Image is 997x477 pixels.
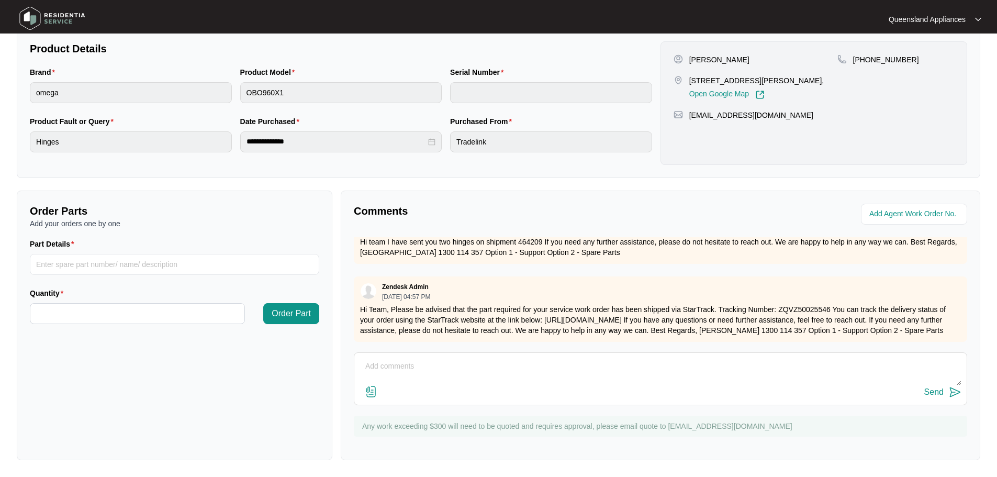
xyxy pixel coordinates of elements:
img: dropdown arrow [975,17,981,22]
input: Add Agent Work Order No. [869,208,961,220]
input: Date Purchased [247,136,427,147]
p: [EMAIL_ADDRESS][DOMAIN_NAME] [689,110,813,120]
a: Open Google Map [689,90,765,99]
img: user-pin [674,54,683,64]
p: Hi team I have sent you two hinges on shipment 464209 If you need any further assistance, please ... [360,237,961,258]
p: Order Parts [30,204,319,218]
img: send-icon.svg [949,386,961,398]
label: Brand [30,67,59,77]
img: map-pin [837,54,847,64]
label: Part Details [30,239,79,249]
p: Add your orders one by one [30,218,319,229]
p: [PERSON_NAME] [689,54,749,65]
label: Date Purchased [240,116,304,127]
p: [DATE] 04:57 PM [382,294,430,300]
span: Order Part [272,307,311,320]
p: Product Details [30,41,652,56]
img: map-pin [674,110,683,119]
div: Send [924,387,944,397]
input: Quantity [30,304,244,324]
input: Brand [30,82,232,103]
p: Queensland Appliances [889,14,966,25]
input: Serial Number [450,82,652,103]
button: Send [924,385,961,400]
img: map-pin [674,75,683,85]
img: user.svg [361,283,376,299]
p: Comments [354,204,653,218]
p: Zendesk Admin [382,283,429,291]
input: Product Model [240,82,442,103]
img: Link-External [755,90,765,99]
p: [STREET_ADDRESS][PERSON_NAME], [689,75,824,86]
label: Serial Number [450,67,508,77]
p: Hi Team, Please be advised that the part required for your service work order has been shipped vi... [360,304,961,336]
p: [PHONE_NUMBER] [853,54,919,65]
button: Order Part [263,303,319,324]
label: Quantity [30,288,68,298]
label: Product Fault or Query [30,116,118,127]
input: Product Fault or Query [30,131,232,152]
img: residentia service logo [16,3,89,34]
p: Any work exceeding $300 will need to be quoted and requires approval, please email quote to [EMAI... [362,421,962,431]
input: Purchased From [450,131,652,152]
input: Part Details [30,254,319,275]
img: file-attachment-doc.svg [365,385,377,398]
label: Product Model [240,67,299,77]
label: Purchased From [450,116,516,127]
